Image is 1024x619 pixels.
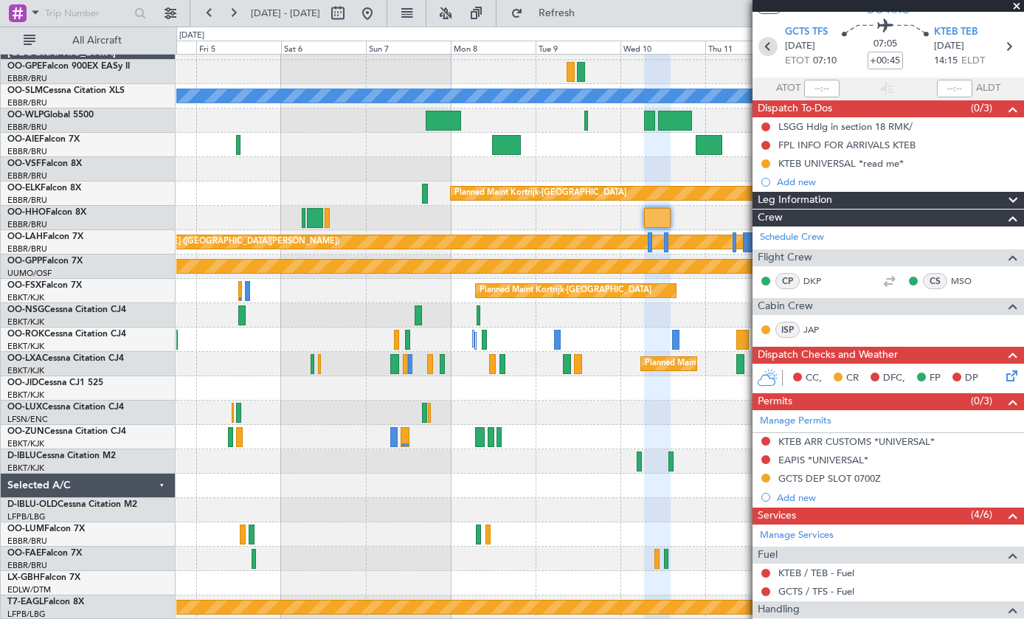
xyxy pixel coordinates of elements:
div: Wed 10 [620,41,705,54]
span: 07:05 [873,37,897,52]
span: OO-LUX [7,403,42,412]
span: ALDT [976,81,1000,96]
span: Cabin Crew [758,298,813,315]
span: (0/3) [971,393,992,409]
a: EBKT/KJK [7,365,44,376]
span: GCTS TFS [785,25,828,40]
a: EBBR/BRU [7,536,47,547]
span: OO-AIE [7,135,39,144]
div: Add new [777,176,1017,188]
div: Planned Maint Kortrijk-[GEOGRAPHIC_DATA] [480,280,651,302]
span: OO-VSF [7,159,41,168]
a: OO-JIDCessna CJ1 525 [7,378,103,387]
a: EBBR/BRU [7,73,47,84]
div: KTEB UNIVERSAL *read me* [778,157,904,170]
a: JAP [803,323,837,336]
a: EBBR/BRU [7,146,47,157]
a: OO-LUMFalcon 7X [7,525,85,533]
span: OO-FSX [7,281,41,290]
a: EBKT/KJK [7,317,44,328]
a: OO-ELKFalcon 8X [7,184,81,193]
a: EBKT/KJK [7,438,44,449]
a: EBBR/BRU [7,122,47,133]
span: LX-GBH [7,573,40,582]
span: Fuel [758,547,778,564]
div: CP [775,273,800,289]
div: Fri 5 [196,41,281,54]
a: LFSN/ENC [7,414,48,425]
a: OO-WLPGlobal 5500 [7,111,94,120]
a: Schedule Crew [760,230,824,245]
span: [DATE] - [DATE] [251,7,320,20]
div: EAPIS *UNIVERSAL* [778,454,868,466]
span: (4/6) [971,507,992,522]
span: 07:10 [813,54,837,69]
span: Flight Crew [758,249,812,266]
a: Manage Services [760,528,834,543]
div: ISP [775,322,800,338]
span: OO-LAH [7,232,43,241]
div: [DATE] [179,30,204,42]
span: D-IBLU [7,452,36,460]
span: CC, [806,371,822,386]
span: OO-SLM [7,86,43,95]
span: OO-LXA [7,354,42,363]
span: Refresh [526,8,588,18]
span: OO-LUM [7,525,44,533]
a: OO-FSXFalcon 7X [7,281,82,290]
span: Leg Information [758,192,832,209]
div: Add new [777,491,1017,504]
span: D-IBLU-OLD [7,500,58,509]
a: UUMO/OSF [7,268,52,279]
span: 14:15 [934,54,958,69]
input: Trip Number [45,2,130,24]
span: DP [965,371,978,386]
a: LFPB/LBG [7,511,46,522]
a: OO-HHOFalcon 8X [7,208,86,217]
a: EBBR/BRU [7,97,47,108]
span: OO-NSG [7,305,44,314]
a: EDLW/DTM [7,584,51,595]
a: EBKT/KJK [7,390,44,401]
span: Permits [758,393,792,410]
span: OO-GPP [7,257,42,266]
div: Tue 9 [536,41,620,54]
a: OO-LAHFalcon 7X [7,232,83,241]
a: OO-ROKCessna Citation CJ4 [7,330,126,339]
div: Thu 11 [705,41,790,54]
span: Handling [758,601,800,618]
span: OO-ZUN [7,427,44,436]
a: EBKT/KJK [7,292,44,303]
span: [DATE] [785,39,815,54]
span: OO-WLP [7,111,44,120]
div: KTEB ARR CUSTOMS *UNIVERSAL* [778,435,935,448]
span: All Aircraft [38,35,156,46]
a: OO-ZUNCessna Citation CJ4 [7,427,126,436]
span: ELDT [961,54,985,69]
span: OO-ELK [7,184,41,193]
a: EBBR/BRU [7,219,47,230]
a: LX-GBHFalcon 7X [7,573,80,582]
span: OO-GPE [7,62,42,71]
span: ETOT [785,54,809,69]
a: KTEB / TEB - Fuel [778,567,854,579]
span: DFC, [883,371,905,386]
a: OO-NSGCessna Citation CJ4 [7,305,126,314]
span: [DATE] [934,39,964,54]
a: OO-LXACessna Citation CJ4 [7,354,124,363]
a: OO-VSFFalcon 8X [7,159,82,168]
span: KTEB TEB [934,25,978,40]
input: --:-- [804,80,840,97]
div: GCTS DEP SLOT 0700Z [778,472,881,485]
span: Services [758,508,796,525]
a: D-IBLUCessna Citation M2 [7,452,116,460]
span: ATOT [776,81,800,96]
a: EBKT/KJK [7,341,44,352]
a: MSO [951,274,984,288]
a: OO-GPEFalcon 900EX EASy II [7,62,130,71]
span: OO-JID [7,378,38,387]
div: Sat 6 [281,41,366,54]
a: OO-GPPFalcon 7X [7,257,83,266]
div: FPL INFO FOR ARRIVALS KTEB [778,139,916,151]
span: (0/3) [971,100,992,116]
